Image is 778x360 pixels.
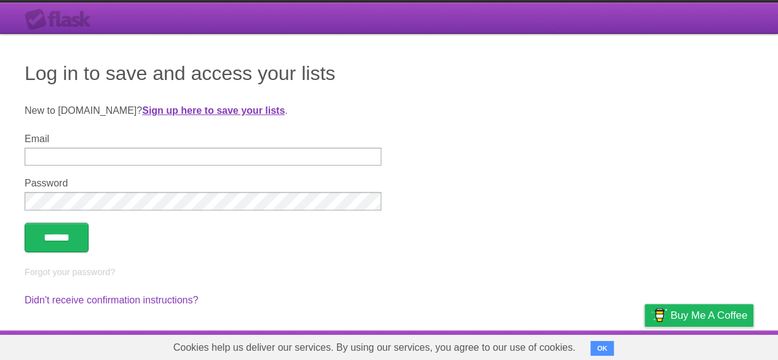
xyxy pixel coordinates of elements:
[590,341,614,356] button: OK
[25,267,115,277] a: Forgot your password?
[629,334,661,357] a: Privacy
[670,305,747,326] span: Buy me a coffee
[161,335,588,360] span: Cookies help us deliver our services. By using our services, you agree to our use of cookies.
[481,334,507,357] a: About
[676,334,753,357] a: Suggest a feature
[142,105,285,116] a: Sign up here to save your lists
[645,304,753,327] a: Buy me a coffee
[25,58,753,88] h1: Log in to save and access your lists
[587,334,614,357] a: Terms
[25,9,98,31] div: Flask
[25,134,381,145] label: Email
[25,295,198,305] a: Didn't receive confirmation instructions?
[522,334,571,357] a: Developers
[651,305,667,326] img: Buy me a coffee
[25,178,381,189] label: Password
[25,103,753,118] p: New to [DOMAIN_NAME]? .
